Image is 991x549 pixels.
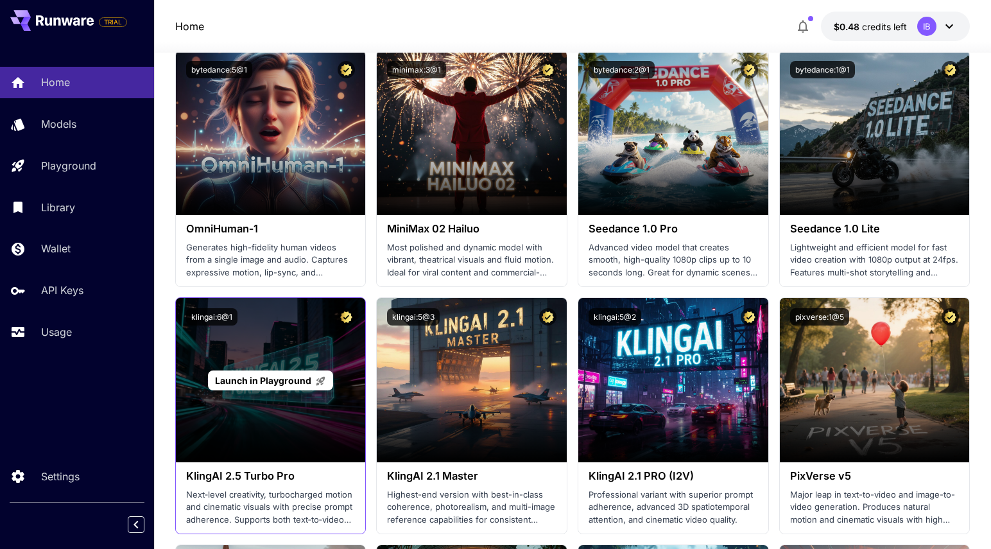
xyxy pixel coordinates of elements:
[99,14,127,30] span: Add your payment card to enable full platform functionality.
[589,223,758,235] h3: Seedance 1.0 Pro
[215,375,311,386] span: Launch in Playground
[741,308,758,326] button: Certified Model – Vetted for best performance and includes a commercial license.
[41,283,83,298] p: API Keys
[41,469,80,484] p: Settings
[387,489,556,527] p: Highest-end version with best-in-class coherence, photorealism, and multi-image reference capabil...
[790,61,855,78] button: bytedance:1@1
[41,158,96,173] p: Playground
[780,51,970,215] img: alt
[387,223,556,235] h3: MiniMax 02 Hailuo
[578,298,768,462] img: alt
[790,241,960,279] p: Lightweight and efficient model for fast video creation with 1080p output at 24fps. Features mult...
[377,298,567,462] img: alt
[589,489,758,527] p: Professional variant with superior prompt adherence, advanced 3D spatiotemporal attention, and ci...
[41,200,75,215] p: Library
[387,61,446,78] button: minimax:3@1
[186,470,356,482] h3: KlingAI 2.5 Turbo Pro
[862,21,907,32] span: credits left
[589,470,758,482] h3: KlingAI 2.1 PRO (I2V)
[387,241,556,279] p: Most polished and dynamic model with vibrant, theatrical visuals and fluid motion. Ideal for vira...
[387,470,556,482] h3: KlingAI 2.1 Master
[942,61,959,78] button: Certified Model – Vetted for best performance and includes a commercial license.
[208,370,333,390] a: Launch in Playground
[790,223,960,235] h3: Seedance 1.0 Lite
[41,241,71,256] p: Wallet
[578,51,768,215] img: alt
[41,74,70,90] p: Home
[41,324,72,340] p: Usage
[780,298,970,462] img: alt
[41,116,76,132] p: Models
[589,61,655,78] button: bytedance:2@1
[186,489,356,527] p: Next‑level creativity, turbocharged motion and cinematic visuals with precise prompt adherence. S...
[589,308,641,326] button: klingai:5@2
[176,51,366,215] img: alt
[539,61,556,78] button: Certified Model – Vetted for best performance and includes a commercial license.
[834,21,862,32] span: $0.48
[99,17,126,27] span: TRIAL
[377,51,567,215] img: alt
[790,489,960,527] p: Major leap in text-to-video and image-to-video generation. Produces natural motion and cinematic ...
[589,241,758,279] p: Advanced video model that creates smooth, high-quality 1080p clips up to 10 seconds long. Great f...
[338,61,355,78] button: Certified Model – Vetted for best performance and includes a commercial license.
[387,308,440,326] button: klingai:5@3
[834,20,907,33] div: $0.48414
[942,308,959,326] button: Certified Model – Vetted for best performance and includes a commercial license.
[539,308,556,326] button: Certified Model – Vetted for best performance and includes a commercial license.
[175,19,204,34] nav: breadcrumb
[790,308,849,326] button: pixverse:1@5
[137,513,154,536] div: Collapse sidebar
[917,17,936,36] div: IB
[790,470,960,482] h3: PixVerse v5
[186,241,356,279] p: Generates high-fidelity human videos from a single image and audio. Captures expressive motion, l...
[175,19,204,34] a: Home
[186,308,237,326] button: klingai:6@1
[338,308,355,326] button: Certified Model – Vetted for best performance and includes a commercial license.
[821,12,970,41] button: $0.48414IB
[186,223,356,235] h3: OmniHuman‑1
[741,61,758,78] button: Certified Model – Vetted for best performance and includes a commercial license.
[186,61,252,78] button: bytedance:5@1
[128,516,144,533] button: Collapse sidebar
